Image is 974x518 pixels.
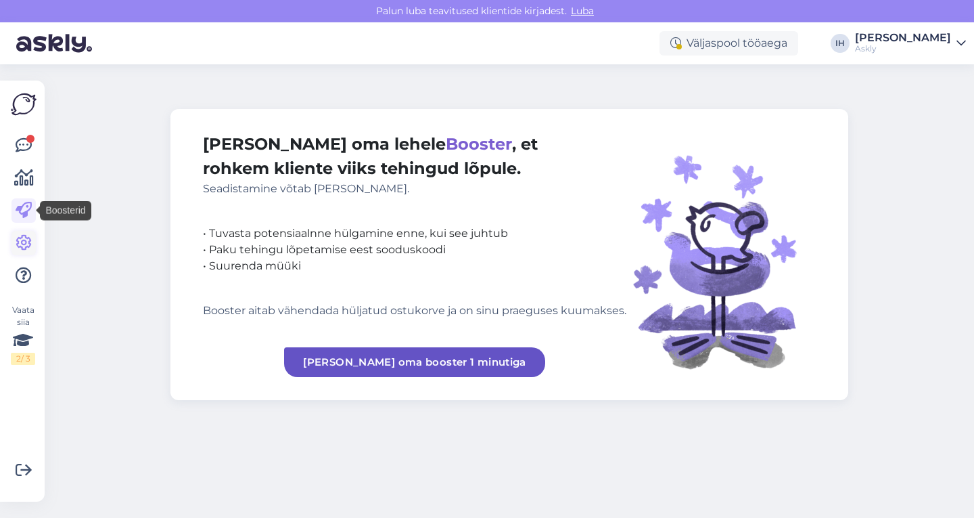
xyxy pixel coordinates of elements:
div: Seadistamine võtab [PERSON_NAME]. [203,181,626,197]
div: [PERSON_NAME] [855,33,951,43]
div: 2 / 3 [11,353,35,365]
div: Askly [855,43,951,54]
div: Boosterid [40,201,91,221]
img: illustration [626,132,816,377]
span: Booster [446,134,512,154]
div: • Tuvasta potensiaalnne hülgamine enne, kui see juhtub [203,225,626,242]
div: IH [831,34,850,53]
span: Luba [567,5,598,17]
a: [PERSON_NAME] oma booster 1 minutiga [284,347,545,377]
div: • Paku tehingu lõpetamise eest sooduskoodi [203,242,626,258]
a: [PERSON_NAME]Askly [855,33,966,54]
div: Booster aitab vähendada hüljatud ostukorve ja on sinu praeguses kuumakses. [203,303,626,319]
div: • Suurenda müüki [203,258,626,274]
div: Väljaspool tööaega [659,31,798,56]
div: [PERSON_NAME] oma lehele , et rohkem kliente viiks tehingud lõpule. [203,132,626,197]
img: Askly Logo [11,91,37,117]
div: Vaata siia [11,304,35,365]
